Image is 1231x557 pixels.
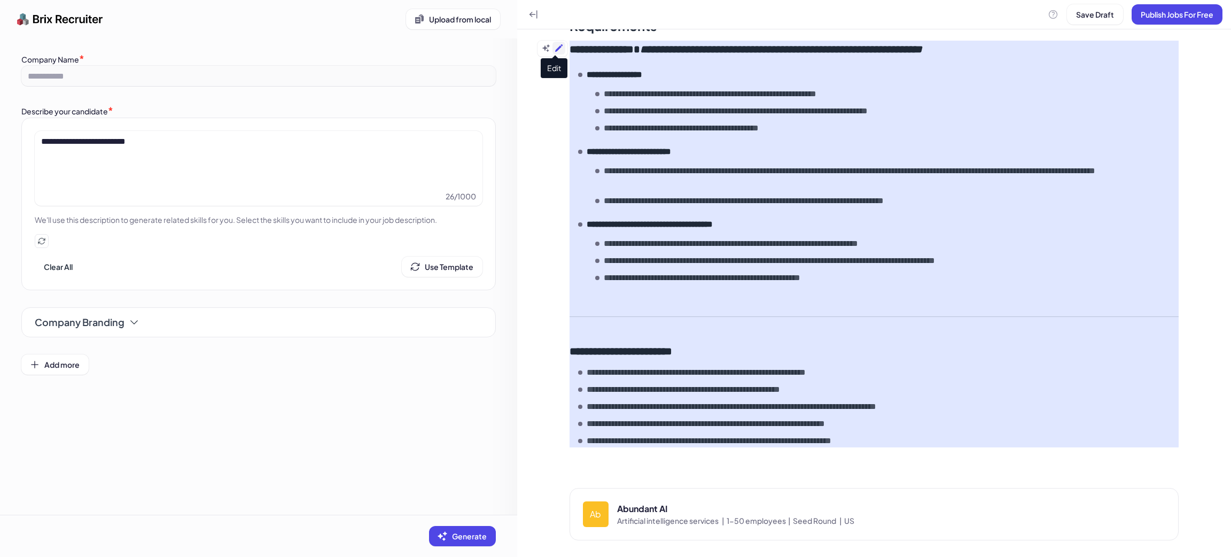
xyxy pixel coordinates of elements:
span: Publish Jobs For Free [1141,10,1213,19]
span: Upload from local [429,14,491,24]
span: Clear All [44,262,73,272]
span: Generate [452,531,487,541]
img: logo [17,9,103,30]
label: Describe your candidate [21,106,108,116]
div: Ab [583,501,609,527]
div: Abundant AI [617,502,1165,515]
span: Edit [541,58,567,78]
span: US [844,515,854,526]
span: Company Branding [35,315,124,330]
button: Save Draft [1067,4,1123,25]
label: Company Name [21,55,79,64]
span: | [788,516,791,525]
span: 1-50 employees [727,515,793,526]
button: Generate [429,526,496,546]
span: Artificial intelligence services [617,515,727,526]
p: We'll use this description to generate related skills for you. Select the skills you want to incl... [35,214,482,226]
button: Add more [21,354,89,375]
span: | [839,516,842,525]
span: Save Draft [1076,10,1114,19]
button: Upload from local [406,9,500,29]
span: Use Template [425,262,473,272]
button: Publish Jobs For Free [1132,4,1222,25]
span: | [722,516,724,525]
span: Seed Round [793,515,844,526]
button: Clear All [35,257,82,277]
span: Add more [44,360,80,369]
span: 26 / 1000 [446,191,476,202]
button: Use Template [402,257,482,277]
